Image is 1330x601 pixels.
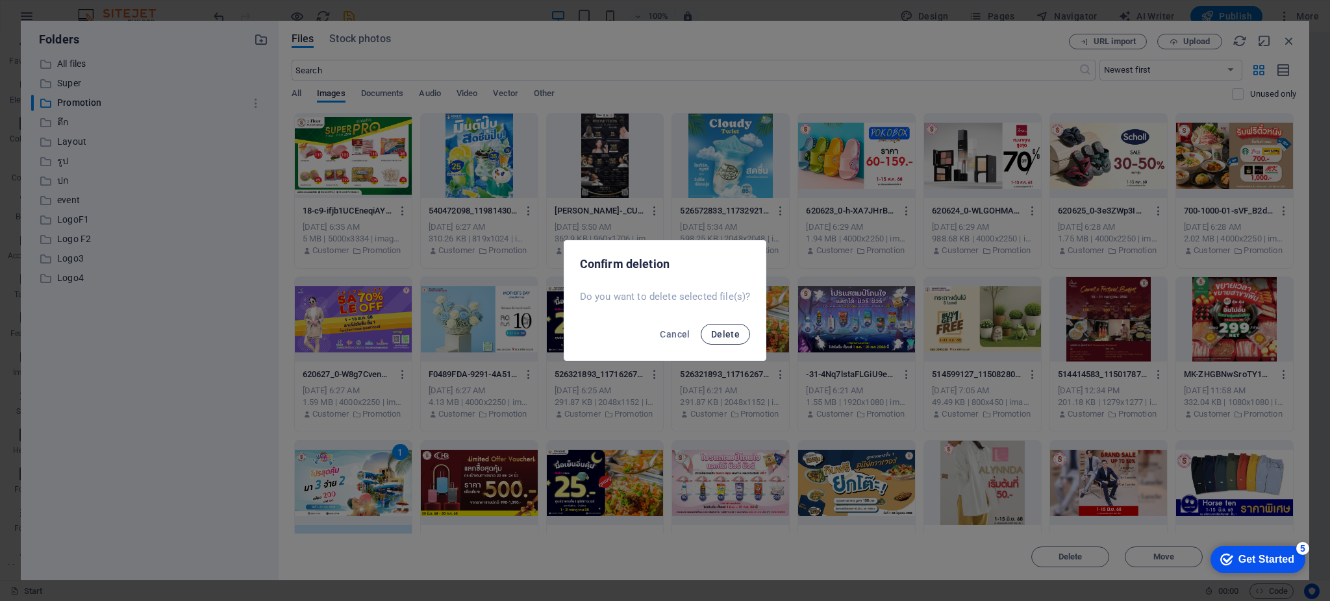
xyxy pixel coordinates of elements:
p: Do you want to delete selected file(s)? [580,290,751,303]
div: 5 [96,3,109,16]
div: Get Started [38,14,94,26]
button: Delete [701,324,750,345]
span: Cancel [660,329,690,339]
div: Get Started 5 items remaining, 0% complete [10,6,105,34]
button: Cancel [655,324,695,345]
h2: Confirm deletion [580,256,751,272]
span: Delete [711,329,740,339]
